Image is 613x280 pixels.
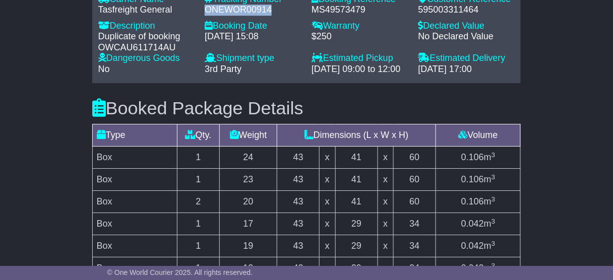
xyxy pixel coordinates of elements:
td: m [436,169,521,191]
sup: 3 [492,151,496,159]
td: m [436,147,521,169]
td: 41 [335,191,378,213]
sup: 3 [492,173,496,181]
td: Qty. [177,124,219,147]
div: Estimated Pickup [312,53,408,64]
div: Warranty [312,21,408,32]
td: 1 [177,169,219,191]
span: No [98,64,110,74]
div: $250 [312,31,408,42]
sup: 3 [492,195,496,203]
td: 2 [177,191,219,213]
td: 12 [220,257,277,279]
td: 17 [220,213,277,235]
td: 1 [177,235,219,257]
td: 34 [393,235,436,257]
div: [DATE] 17:00 [418,64,515,75]
h3: Booked Package Details [92,98,521,118]
td: 43 [277,213,320,235]
td: 43 [277,257,320,279]
div: MS49573479 [312,5,408,16]
div: Booking Date [205,21,301,32]
td: 29 [335,235,378,257]
td: 60 [393,169,436,191]
td: x [378,169,393,191]
div: Estimated Delivery [418,53,515,64]
div: 595003311464 [418,5,515,16]
td: Box [92,169,177,191]
span: 0.106 [461,196,484,206]
td: 1 [177,257,219,279]
td: x [378,257,393,279]
td: x [378,147,393,169]
sup: 3 [492,262,496,269]
div: [DATE] 15:08 [205,31,301,42]
div: ONEWOR00914 [205,5,301,16]
span: 0.106 [461,152,484,162]
span: 3rd Party [205,64,241,74]
td: x [320,169,335,191]
td: 24 [220,147,277,169]
td: 29 [335,213,378,235]
td: x [378,235,393,257]
td: m [436,235,521,257]
span: 0.106 [461,174,484,184]
td: x [378,213,393,235]
td: 43 [277,147,320,169]
td: m [436,191,521,213]
div: Shipment type [205,53,301,64]
td: 43 [277,235,320,257]
div: Dangerous Goods [98,53,195,64]
td: m [436,257,521,279]
div: Declared Value [418,21,515,32]
td: Volume [436,124,521,147]
td: Box [92,213,177,235]
span: © One World Courier 2025. All rights reserved. [107,268,253,276]
sup: 3 [492,218,496,225]
td: x [378,191,393,213]
td: 43 [277,191,320,213]
td: Box [92,235,177,257]
td: Box [92,257,177,279]
td: 43 [277,169,320,191]
div: [DATE] 09:00 to 12:00 [312,64,408,75]
div: Tasfreight General [98,5,195,16]
td: 1 [177,213,219,235]
span: 0.042 [461,241,484,251]
div: No Declared Value [418,31,515,42]
td: 34 [393,257,436,279]
sup: 3 [492,240,496,247]
td: 60 [393,191,436,213]
div: Duplicate of booking OWCAU611714AU [98,31,195,53]
td: x [320,213,335,235]
td: Box [92,191,177,213]
td: m [436,213,521,235]
span: 0.042 [461,263,484,273]
td: 19 [220,235,277,257]
td: 34 [393,213,436,235]
td: 29 [335,257,378,279]
td: Type [92,124,177,147]
span: 0.042 [461,219,484,229]
td: x [320,191,335,213]
td: 1 [177,147,219,169]
div: Description [98,21,195,32]
td: 60 [393,147,436,169]
td: x [320,257,335,279]
td: x [320,235,335,257]
td: x [320,147,335,169]
td: 20 [220,191,277,213]
td: 41 [335,147,378,169]
td: Box [92,147,177,169]
td: Dimensions (L x W x H) [277,124,436,147]
td: 41 [335,169,378,191]
td: Weight [220,124,277,147]
td: 23 [220,169,277,191]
